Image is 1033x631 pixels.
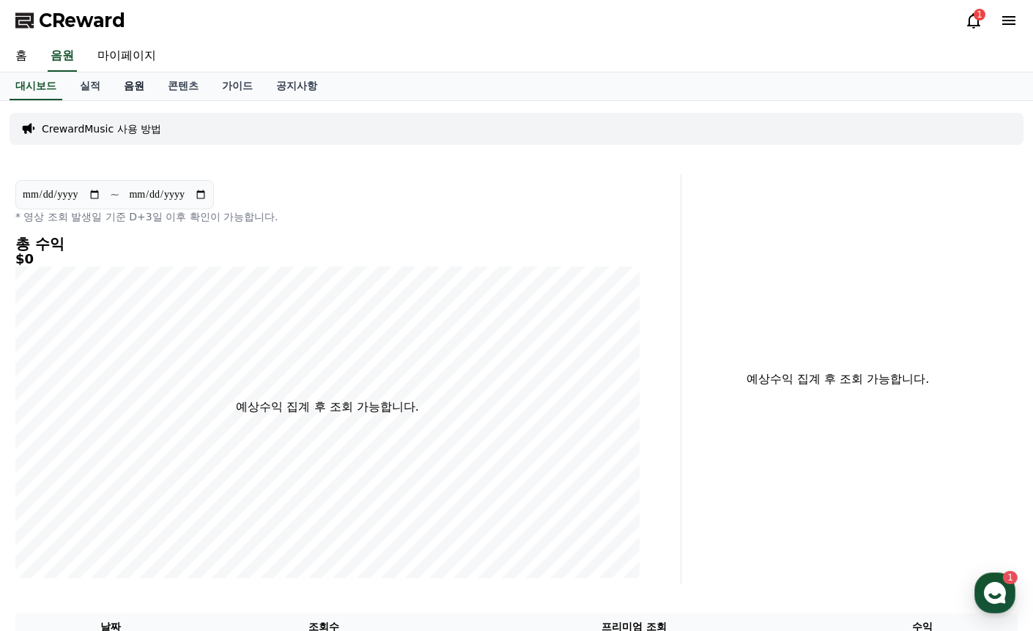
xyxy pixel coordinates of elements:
[15,236,640,252] h4: 총 수익
[693,370,982,388] p: 예상수익 집계 후 조회 가능합니다.
[226,486,244,498] span: 설정
[236,398,418,416] p: 예상수익 집계 후 조회 가능합니다.
[264,72,329,100] a: 공지사항
[15,209,640,224] p: * 영상 조회 발생일 기준 D+3일 이후 확인이 가능합니다.
[15,9,125,32] a: CReward
[4,41,39,72] a: 홈
[10,72,62,100] a: 대시보드
[112,72,156,100] a: 음원
[97,464,189,501] a: 1대화
[39,9,125,32] span: CReward
[110,186,119,204] p: ~
[68,72,112,100] a: 실적
[189,464,281,501] a: 설정
[42,122,161,136] a: CrewardMusic 사용 방법
[4,464,97,501] a: 홈
[210,72,264,100] a: 가이드
[46,486,55,498] span: 홈
[149,463,154,475] span: 1
[15,252,640,266] h5: $0
[48,41,77,72] a: 음원
[965,12,982,29] a: 1
[974,9,985,20] div: 1
[134,487,152,499] span: 대화
[86,41,168,72] a: 마이페이지
[156,72,210,100] a: 콘텐츠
